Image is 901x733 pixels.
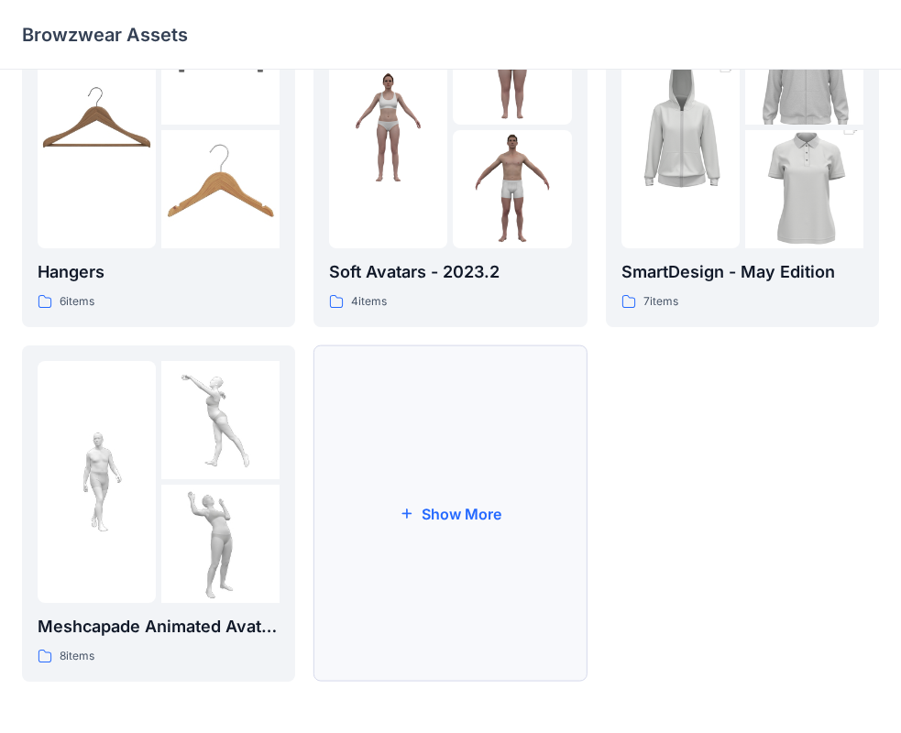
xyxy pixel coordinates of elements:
[643,292,678,312] p: 7 items
[38,68,156,186] img: folder 1
[313,345,587,682] button: Show More
[621,259,863,285] p: SmartDesign - May Edition
[621,38,740,216] img: folder 1
[329,259,571,285] p: Soft Avatars - 2023.2
[745,101,863,279] img: folder 3
[453,130,571,248] img: folder 3
[38,259,280,285] p: Hangers
[22,345,295,682] a: folder 1folder 2folder 3Meshcapade Animated Avatars8items
[22,22,188,48] p: Browzwear Assets
[38,422,156,541] img: folder 1
[60,292,94,312] p: 6 items
[38,614,280,640] p: Meshcapade Animated Avatars
[351,292,387,312] p: 4 items
[60,647,94,666] p: 8 items
[161,361,280,479] img: folder 2
[329,68,447,186] img: folder 1
[161,130,280,248] img: folder 3
[161,485,280,603] img: folder 3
